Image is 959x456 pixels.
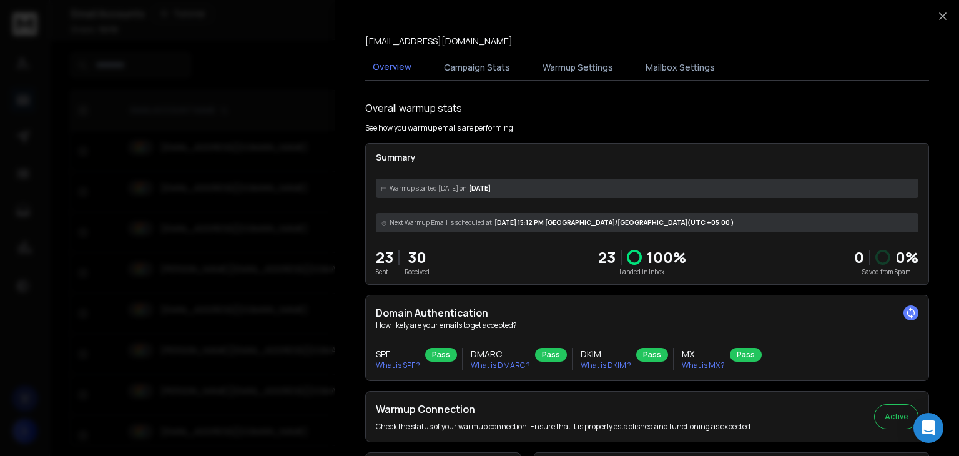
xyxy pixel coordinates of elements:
[854,267,918,277] p: Saved from Spam
[682,348,725,360] h3: MX
[581,360,631,370] p: What is DKIM ?
[535,54,621,81] button: Warmup Settings
[365,53,419,82] button: Overview
[913,413,943,443] div: Open Intercom Messenger
[376,402,752,417] h2: Warmup Connection
[598,247,616,267] p: 23
[376,305,918,320] h2: Domain Authentication
[376,320,918,330] p: How likely are your emails to get accepted?
[636,348,668,362] div: Pass
[682,360,725,370] p: What is MX ?
[376,348,420,360] h3: SPF
[895,247,918,267] p: 0 %
[471,360,530,370] p: What is DMARC ?
[425,348,457,362] div: Pass
[638,54,722,81] button: Mailbox Settings
[405,247,430,267] p: 30
[405,267,430,277] p: Received
[376,360,420,370] p: What is SPF ?
[376,179,918,198] div: [DATE]
[365,101,462,116] h1: Overall warmup stats
[471,348,530,360] h3: DMARC
[647,247,686,267] p: 100 %
[365,123,513,133] p: See how you warmup emails are performing
[581,348,631,360] h3: DKIM
[535,348,567,362] div: Pass
[376,247,393,267] p: 23
[376,422,752,432] p: Check the status of your warmup connection. Ensure that it is properly established and functionin...
[376,151,918,164] p: Summary
[598,267,686,277] p: Landed in Inbox
[854,247,864,267] strong: 0
[390,218,492,227] span: Next Warmup Email is scheduled at
[730,348,762,362] div: Pass
[436,54,518,81] button: Campaign Stats
[390,184,466,193] span: Warmup started [DATE] on
[376,213,918,232] div: [DATE] 15:12 PM [GEOGRAPHIC_DATA]/[GEOGRAPHIC_DATA] (UTC +05:00 )
[874,404,918,429] button: Active
[376,267,393,277] p: Sent
[365,35,513,47] p: [EMAIL_ADDRESS][DOMAIN_NAME]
